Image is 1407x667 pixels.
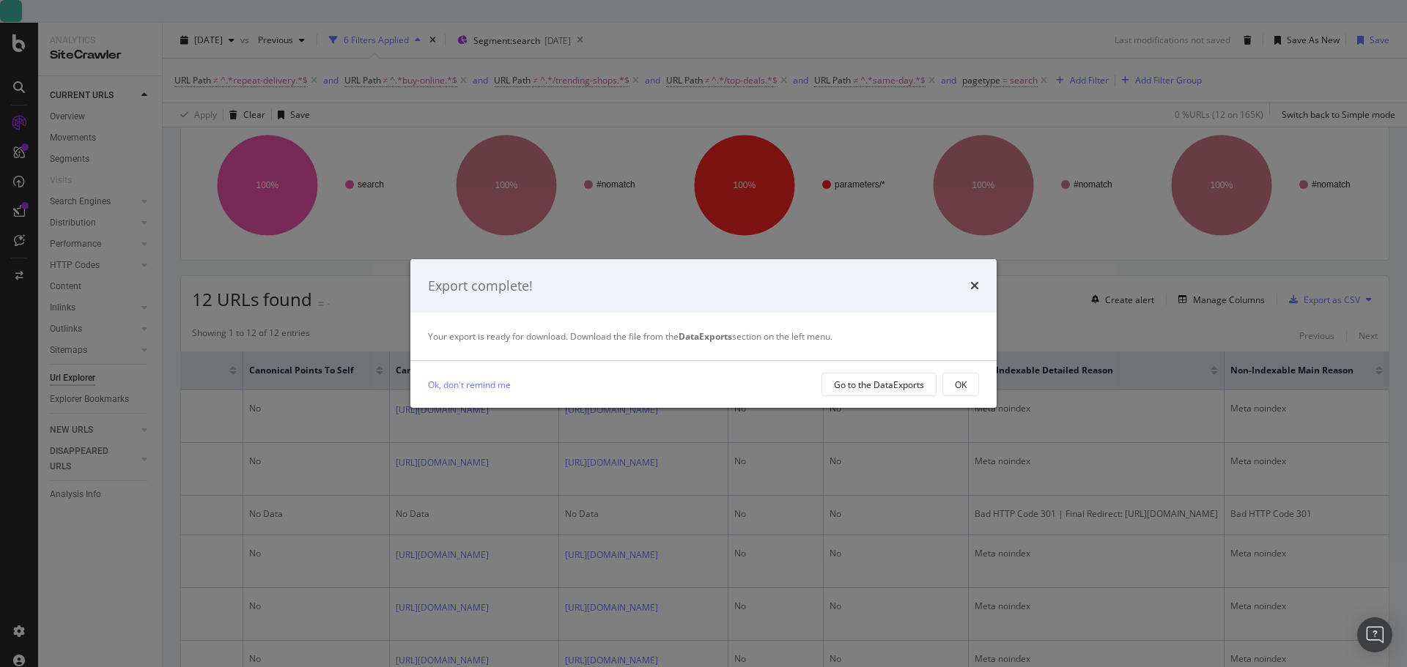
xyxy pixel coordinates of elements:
div: Open Intercom Messenger [1357,617,1392,652]
div: Export complete! [428,277,533,296]
span: section on the left menu. [679,330,832,343]
button: Go to the DataExports [821,373,937,396]
div: times [970,277,979,296]
div: Your export is ready for download. Download the file from the [428,330,979,343]
strong: DataExports [679,330,732,343]
button: OK [942,373,979,396]
a: Ok, don't remind me [428,377,511,392]
div: modal [410,259,997,409]
div: OK [955,379,967,391]
div: Go to the DataExports [834,379,924,391]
